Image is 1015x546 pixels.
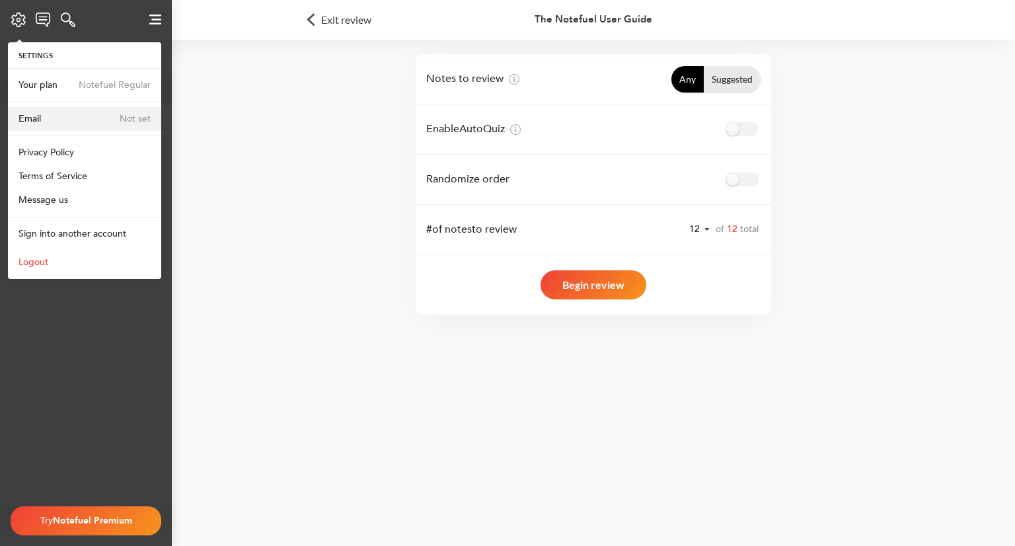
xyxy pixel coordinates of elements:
span: Message us [19,194,68,206]
a: Suggested [704,66,761,93]
span: Exit review [321,15,371,25]
div: Settings [8,52,161,61]
div: Notes to review [416,72,549,86]
div: Randomize order [416,173,683,186]
span: Notefuel Premium [53,514,132,527]
span: Your plan [19,79,57,91]
img: logo [149,15,161,24]
img: logo [61,13,75,27]
span: Sign into another account [19,227,126,240]
img: info.png [509,74,519,85]
span: 12 [727,223,740,235]
span: Email [19,112,41,125]
div: Enable AutoQuiz [416,122,683,136]
div: Try [21,508,151,534]
button: Begin review [541,270,646,299]
span: Logout [19,256,48,268]
a: Any [671,66,704,93]
span: Terms of Service [19,170,87,182]
img: logo [36,13,51,27]
span: total [740,223,759,235]
img: info.png [510,124,521,135]
span: Notefuel Regular [71,81,151,90]
span: of notes [432,222,472,237]
span: The Notefuel User Guide [535,13,652,26]
img: logo [307,7,321,34]
div: 12 [689,225,700,234]
div: # to review [416,223,527,237]
span: Privacy Policy [19,146,74,159]
div: of [671,217,759,243]
span: Not set [71,114,151,124]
